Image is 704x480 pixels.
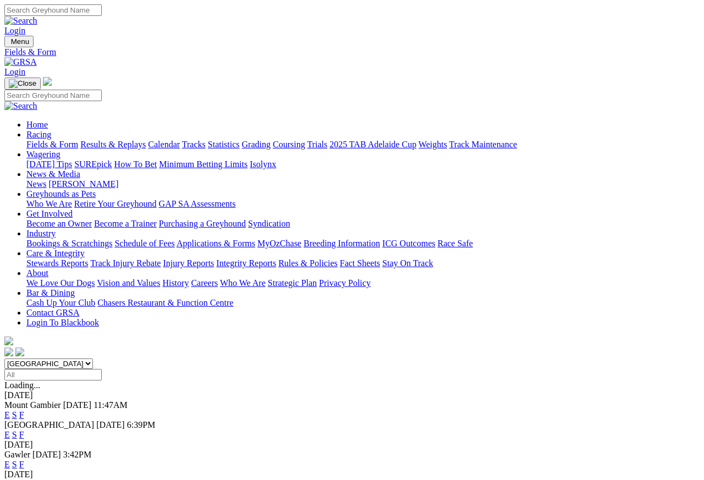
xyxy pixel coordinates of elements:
a: Syndication [248,219,290,228]
a: About [26,268,48,278]
a: Racing [26,130,51,139]
a: Trials [307,140,327,149]
a: Minimum Betting Limits [159,159,248,169]
a: Isolynx [250,159,276,169]
a: Greyhounds as Pets [26,189,96,198]
a: Integrity Reports [216,258,276,268]
span: 3:42PM [63,450,92,459]
img: Search [4,16,37,26]
a: Rules & Policies [278,258,338,268]
a: Applications & Forms [177,239,255,248]
span: [GEOGRAPHIC_DATA] [4,420,94,429]
input: Search [4,90,102,101]
div: [DATE] [4,470,700,479]
a: S [12,460,17,469]
span: Loading... [4,380,40,390]
a: Results & Replays [80,140,146,149]
a: We Love Our Dogs [26,278,95,288]
a: Become an Owner [26,219,92,228]
a: S [12,430,17,439]
img: twitter.svg [15,347,24,356]
a: Stay On Track [382,258,433,268]
div: Wagering [26,159,700,169]
span: [DATE] [32,450,61,459]
a: Chasers Restaurant & Function Centre [97,298,233,307]
a: [DATE] Tips [26,159,72,169]
a: F [19,410,24,420]
a: Get Involved [26,209,73,218]
span: 11:47AM [94,400,128,410]
a: Fact Sheets [340,258,380,268]
span: Menu [11,37,29,46]
span: Gawler [4,450,30,459]
a: Careers [191,278,218,288]
a: Purchasing a Greyhound [159,219,246,228]
input: Search [4,4,102,16]
a: News [26,179,46,189]
a: F [19,430,24,439]
span: [DATE] [63,400,92,410]
img: facebook.svg [4,347,13,356]
a: Track Injury Rebate [90,258,161,268]
a: Bar & Dining [26,288,75,297]
img: Search [4,101,37,111]
a: Track Maintenance [449,140,517,149]
a: Login [4,67,25,76]
div: [DATE] [4,440,700,450]
a: News & Media [26,169,80,179]
span: Mount Gambier [4,400,61,410]
div: About [26,278,700,288]
a: Cash Up Your Club [26,298,95,307]
a: E [4,410,10,420]
a: Retire Your Greyhound [74,199,157,208]
a: S [12,410,17,420]
a: Privacy Policy [319,278,371,288]
a: Weights [419,140,447,149]
a: Stewards Reports [26,258,88,268]
a: Care & Integrity [26,249,85,258]
img: logo-grsa-white.png [43,77,52,86]
a: E [4,430,10,439]
a: Home [26,120,48,129]
img: Close [9,79,36,88]
a: Injury Reports [163,258,214,268]
a: Bookings & Scratchings [26,239,112,248]
div: News & Media [26,179,700,189]
a: Tracks [182,140,206,149]
a: Statistics [208,140,240,149]
a: GAP SA Assessments [159,199,236,208]
a: Vision and Values [97,278,160,288]
a: Race Safe [437,239,472,248]
a: Become a Trainer [94,219,157,228]
a: Coursing [273,140,305,149]
a: History [162,278,189,288]
div: Bar & Dining [26,298,700,308]
a: Who We Are [220,278,266,288]
a: Fields & Form [26,140,78,149]
a: Wagering [26,150,61,159]
a: Fields & Form [4,47,700,57]
a: F [19,460,24,469]
div: Racing [26,140,700,150]
a: Grading [242,140,271,149]
div: [DATE] [4,390,700,400]
div: Get Involved [26,219,700,229]
a: MyOzChase [257,239,301,248]
a: Calendar [148,140,180,149]
input: Select date [4,369,102,380]
a: [PERSON_NAME] [48,179,118,189]
div: Industry [26,239,700,249]
a: Contact GRSA [26,308,79,317]
a: Schedule of Fees [114,239,174,248]
a: 2025 TAB Adelaide Cup [329,140,416,149]
a: SUREpick [74,159,112,169]
div: Greyhounds as Pets [26,199,700,209]
button: Toggle navigation [4,36,34,47]
div: Care & Integrity [26,258,700,268]
img: GRSA [4,57,37,67]
a: Breeding Information [304,239,380,248]
a: Industry [26,229,56,238]
a: E [4,460,10,469]
a: ICG Outcomes [382,239,435,248]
